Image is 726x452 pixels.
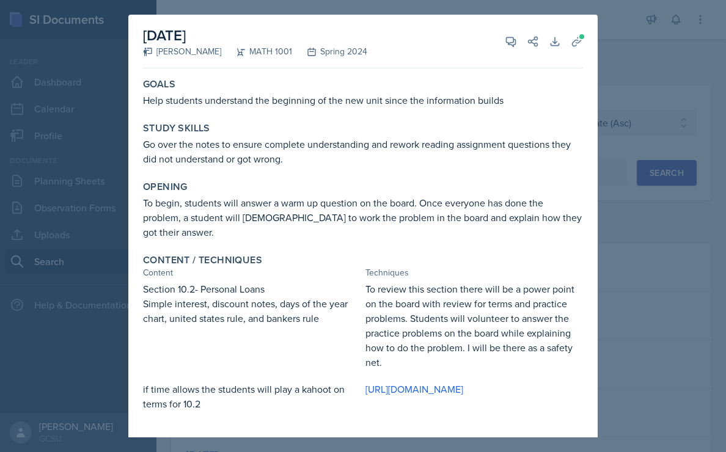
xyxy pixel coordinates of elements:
[143,78,175,90] label: Goals
[143,24,367,46] h2: [DATE]
[143,282,361,296] p: Section 10.2- Personal Loans
[365,282,583,370] p: To review this section there will be a power point on the board with review for terms and practic...
[365,382,463,396] a: [URL][DOMAIN_NAME]
[221,45,292,58] div: MATH 1001
[143,93,583,108] p: Help students understand the beginning of the new unit since the information builds
[143,195,583,239] p: To begin, students will answer a warm up question on the board. Once everyone has done the proble...
[143,382,361,411] p: if time allows the students will play a kahoot on terms for 10.2
[143,296,361,326] p: Simple interest, discount notes, days of the year chart, united states rule, and bankers rule
[143,45,221,58] div: [PERSON_NAME]
[143,436,186,448] label: Closing
[143,181,188,193] label: Opening
[365,266,583,279] div: Techniques
[292,45,367,58] div: Spring 2024
[143,122,210,134] label: Study Skills
[143,254,262,266] label: Content / Techniques
[143,137,583,166] p: Go over the notes to ensure complete understanding and rework reading assignment questions they d...
[143,266,361,279] div: Content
